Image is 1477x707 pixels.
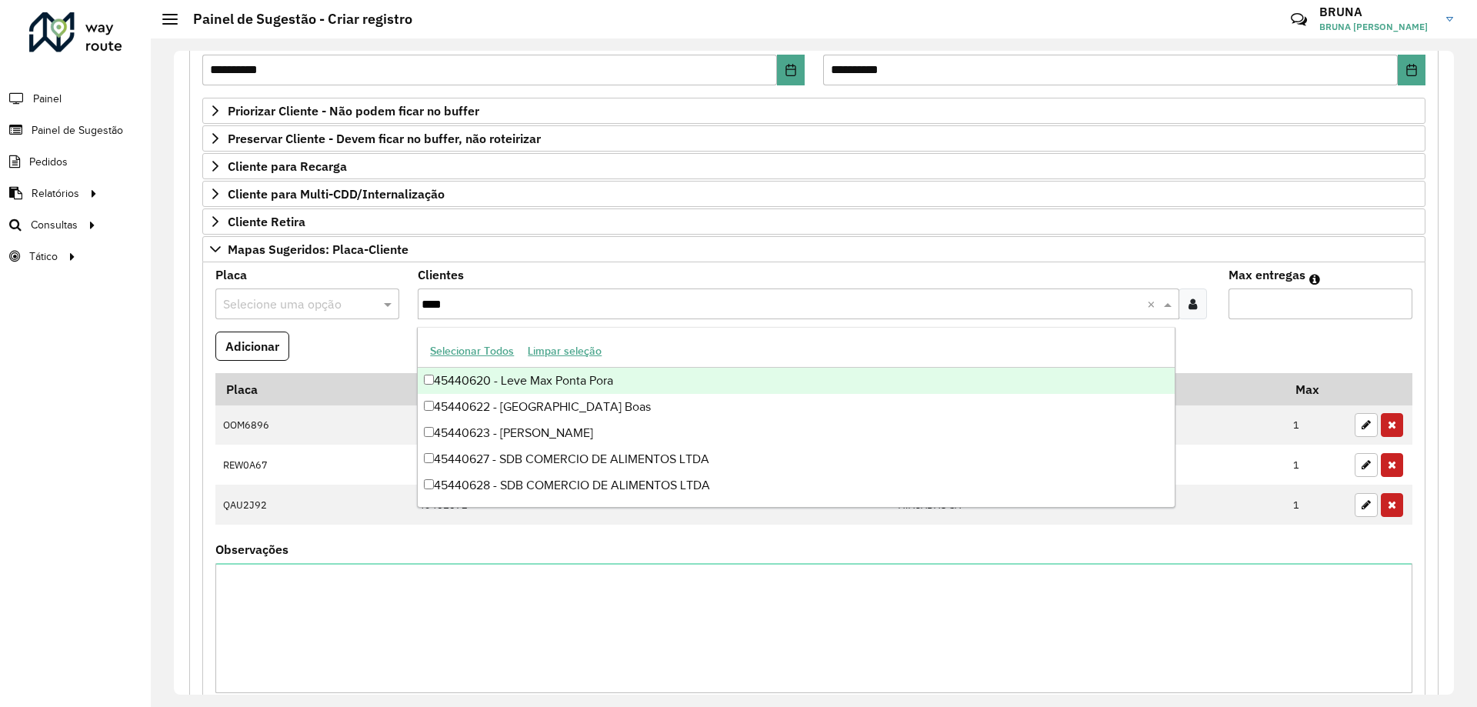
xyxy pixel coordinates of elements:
a: Priorizar Cliente - Não podem ficar no buffer [202,98,1425,124]
span: Mapas Sugeridos: Placa-Cliente [228,243,408,255]
td: 4545010 [410,405,890,445]
ng-dropdown-panel: Options list [417,327,1175,508]
a: Cliente Retira [202,208,1425,235]
span: BRUNA [PERSON_NAME] [1319,20,1435,34]
span: Tático [29,248,58,265]
h2: Painel de Sugestão - Criar registro [178,11,412,28]
div: 45440627 - SDB COMERCIO DE ALIMENTOS LTDA [418,446,1174,472]
label: Placa [215,265,247,284]
a: Mapas Sugeridos: Placa-Cliente [202,236,1425,262]
td: 1 [1285,485,1347,525]
td: 45401072 [410,485,890,525]
th: Código Cliente [410,373,890,405]
div: 45440620 - Leve Max Ponta Pora [418,368,1174,394]
span: Relatórios [32,185,79,202]
span: Clear all [1147,295,1160,313]
td: OOM6896 [215,405,410,445]
button: Choose Date [777,55,805,85]
td: 1 [1285,445,1347,485]
a: Cliente para Recarga [202,153,1425,179]
span: Preservar Cliente - Devem ficar no buffer, não roteirizar [228,132,541,145]
span: Painel [33,91,62,107]
a: Preservar Cliente - Devem ficar no buffer, não roteirizar [202,125,1425,152]
span: Cliente para Recarga [228,160,347,172]
div: 45440623 - [PERSON_NAME] [418,420,1174,446]
a: Cliente para Multi-CDD/Internalização [202,181,1425,207]
div: 45440628 - SDB COMERCIO DE ALIMENTOS LTDA [418,472,1174,499]
div: 45440622 - [GEOGRAPHIC_DATA] Boas [418,394,1174,420]
td: REW0A67 [215,445,410,485]
td: 1 [1285,405,1347,445]
label: Observações [215,540,288,559]
span: Painel de Sugestão [32,122,123,138]
label: Max entregas [1229,265,1305,284]
span: Consultas [31,217,78,233]
td: 45401052 [410,445,890,485]
button: Adicionar [215,332,289,361]
span: Pedidos [29,154,68,170]
button: Choose Date [1398,55,1425,85]
a: Contato Rápido [1282,3,1315,36]
th: Placa [215,373,410,405]
span: Cliente Retira [228,215,305,228]
h3: BRUNA [1319,5,1435,19]
th: Max [1285,373,1347,405]
em: Máximo de clientes que serão colocados na mesma rota com os clientes informados [1309,273,1320,285]
button: Limpar seleção [521,339,608,363]
button: Selecionar Todos [423,339,521,363]
span: Priorizar Cliente - Não podem ficar no buffer [228,105,479,117]
span: Cliente para Multi-CDD/Internalização [228,188,445,200]
label: Clientes [418,265,464,284]
td: QAU2J92 [215,485,410,525]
